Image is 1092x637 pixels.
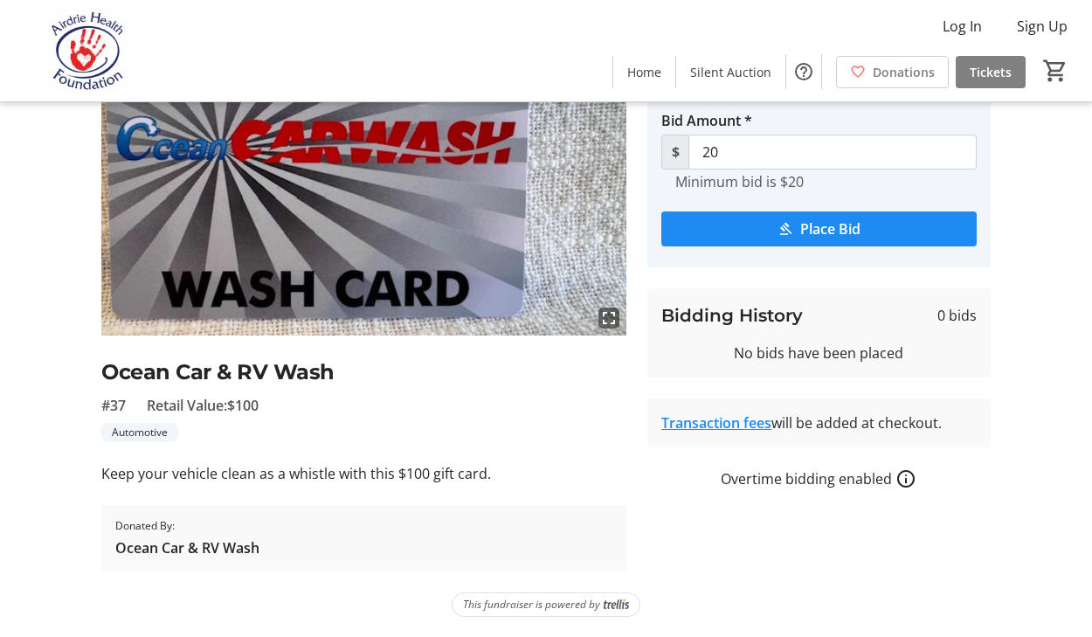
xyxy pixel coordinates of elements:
a: Transaction fees [661,413,771,433]
button: Help [786,54,821,89]
div: No bids have been placed [661,343,977,364]
a: Donations [836,56,949,88]
a: How overtime bidding works for silent auctions [895,468,916,489]
span: Donations [873,63,935,81]
a: Tickets [956,56,1026,88]
span: Place Bid [800,218,860,239]
span: Ocean Car & RV Wash [115,537,259,558]
span: Retail Value: $100 [147,395,259,416]
span: Home [627,63,661,81]
span: Tickets [970,63,1012,81]
span: This fundraiser is powered by [463,597,600,613]
img: Airdrie Health Foundation's Logo [10,7,166,94]
span: Donated By: [115,518,259,534]
h3: Bidding History [661,302,803,329]
h2: Ocean Car & RV Wash [101,357,626,388]
img: Image [101,40,626,336]
a: Silent Auction [676,56,785,88]
mat-icon: fullscreen [598,308,619,329]
button: Cart [1040,55,1071,87]
span: #37 [101,395,126,416]
label: Bid Amount * [661,110,752,131]
button: Log In [929,12,996,40]
img: Trellis Logo [604,599,629,611]
a: Home [613,56,675,88]
tr-label-badge: Automotive [101,423,178,442]
div: Overtime bidding enabled [647,468,991,489]
button: Place Bid [661,211,977,246]
button: Sign Up [1003,12,1082,40]
div: will be added at checkout. [661,412,977,433]
span: Silent Auction [690,63,771,81]
span: Log In [943,16,982,37]
span: Sign Up [1017,16,1068,37]
span: 0 bids [937,305,977,326]
span: $ [661,135,689,170]
p: Keep your vehicle clean as a whistle with this $100 gift card. [101,463,626,484]
tr-hint: Minimum bid is $20 [675,173,804,190]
